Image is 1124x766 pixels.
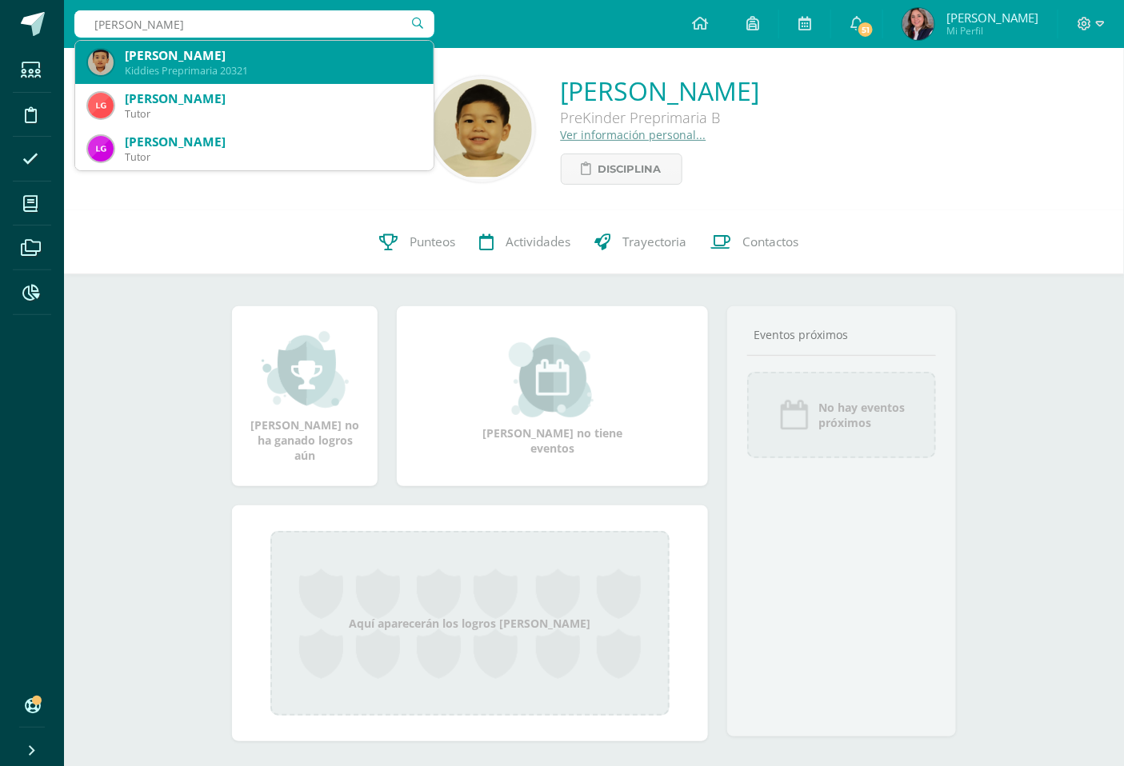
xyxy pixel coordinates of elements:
[946,10,1038,26] span: [PERSON_NAME]
[946,24,1038,38] span: Mi Perfil
[509,337,596,417] img: event_small.png
[125,107,421,121] div: Tutor
[88,50,114,75] img: 58e9a0bc12512772ffa5981863610ae2.png
[74,10,434,38] input: Busca un usuario...
[125,47,421,64] div: [PERSON_NAME]
[248,329,362,463] div: [PERSON_NAME] no ha ganado logros aún
[473,337,633,456] div: [PERSON_NAME] no tiene eventos
[583,210,699,274] a: Trayectoria
[468,210,583,274] a: Actividades
[125,90,421,107] div: [PERSON_NAME]
[818,400,905,430] span: No hay eventos próximos
[262,329,349,409] img: achievement_small.png
[561,108,760,127] div: PreKinder Preprimaria B
[561,74,760,108] a: [PERSON_NAME]
[598,154,662,184] span: Disciplina
[561,127,706,142] a: Ver información personal...
[743,233,799,250] span: Contactos
[506,233,571,250] span: Actividades
[699,210,811,274] a: Contactos
[125,134,421,150] div: [PERSON_NAME]
[125,150,421,164] div: Tutor
[857,21,874,38] span: 51
[270,531,670,716] div: Aquí aparecerán los logros [PERSON_NAME]
[623,233,687,250] span: Trayectoria
[561,154,682,185] a: Disciplina
[432,79,532,179] img: 362cfa5c55e6d00ac0e310c0c46c129c.png
[368,210,468,274] a: Punteos
[88,93,114,118] img: 6c0811de3fafb18b5b19610ac1fd0c58.png
[902,8,934,40] img: 02931eb9dfe038bacbf7301e4bb6166e.png
[410,233,456,250] span: Punteos
[747,327,936,342] div: Eventos próximos
[125,64,421,78] div: Kiddies Preprimaria 20321
[88,136,114,162] img: 78cf1a82725c6608534c8e3911653463.png
[778,399,810,431] img: event_icon.png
